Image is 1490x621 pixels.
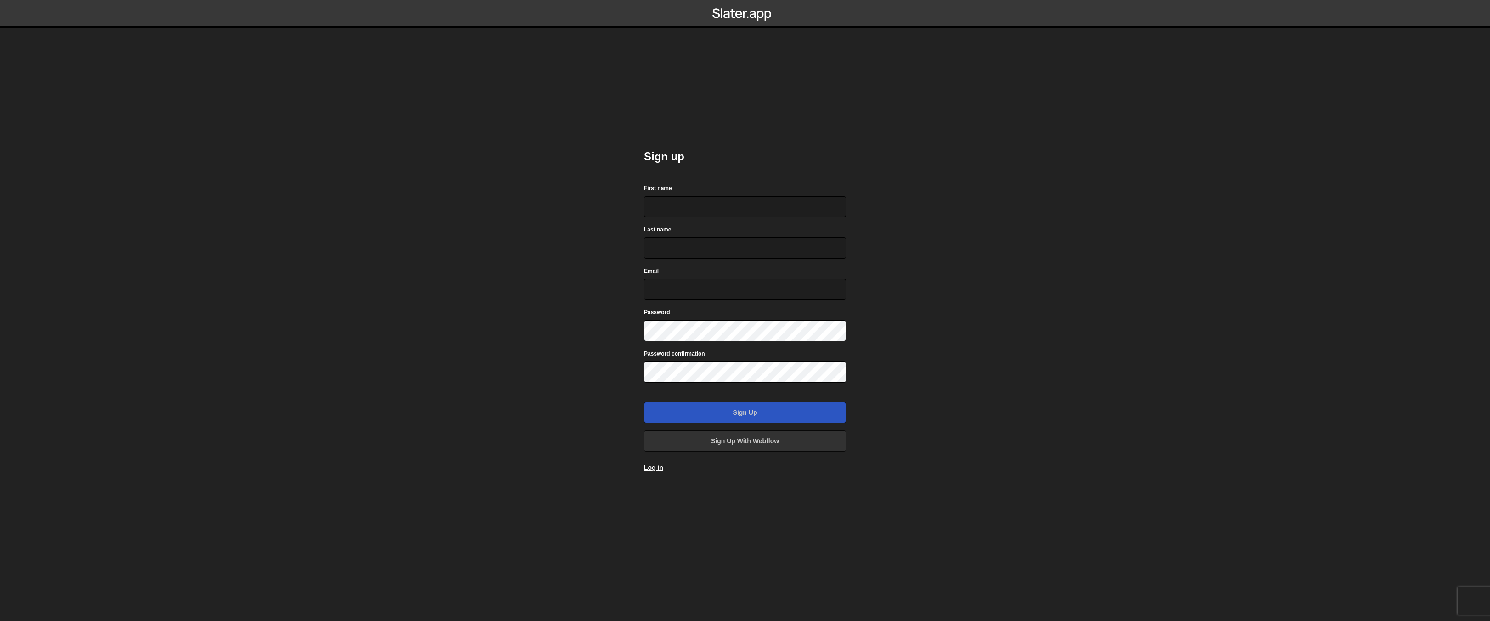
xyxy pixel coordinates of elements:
[644,225,671,234] label: Last name
[644,349,705,358] label: Password confirmation
[644,184,672,193] label: First name
[644,149,846,164] h2: Sign up
[644,464,663,471] a: Log in
[644,308,670,317] label: Password
[644,402,846,423] input: Sign up
[644,430,846,452] a: Sign up with Webflow
[644,266,659,276] label: Email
